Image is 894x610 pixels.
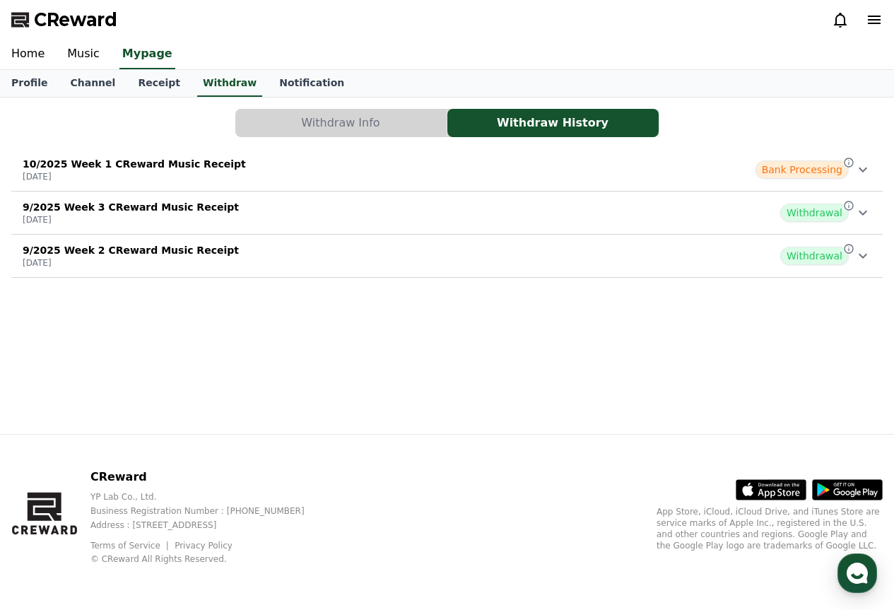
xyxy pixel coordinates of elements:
[23,214,239,225] p: [DATE]
[447,109,659,137] button: Withdraw History
[755,160,849,179] span: Bank Processing
[119,40,175,69] a: Mypage
[197,70,262,97] a: Withdraw
[209,469,244,481] span: Settings
[117,470,159,481] span: Messages
[23,171,246,182] p: [DATE]
[780,247,849,265] span: Withdrawal
[56,40,111,69] a: Music
[23,200,239,214] p: 9/2025 Week 3 CReward Music Receipt
[90,520,327,531] p: Address : [STREET_ADDRESS]
[235,109,447,137] button: Withdraw Info
[90,541,171,551] a: Terms of Service
[268,70,355,97] a: Notification
[657,506,883,551] p: App Store, iCloud, iCloud Drive, and iTunes Store are service marks of Apple Inc., registered in ...
[90,469,327,486] p: CReward
[182,448,271,483] a: Settings
[780,204,849,222] span: Withdrawal
[23,243,239,257] p: 9/2025 Week 2 CReward Music Receipt
[59,70,127,97] a: Channel
[4,448,93,483] a: Home
[11,148,883,192] button: 10/2025 Week 1 CReward Music Receipt [DATE] Bank Processing
[11,192,883,235] button: 9/2025 Week 3 CReward Music Receipt [DATE] Withdrawal
[23,257,239,269] p: [DATE]
[90,491,327,503] p: YP Lab Co., Ltd.
[90,505,327,517] p: Business Registration Number : [PHONE_NUMBER]
[36,469,61,481] span: Home
[127,70,192,97] a: Receipt
[175,541,233,551] a: Privacy Policy
[11,235,883,278] button: 9/2025 Week 2 CReward Music Receipt [DATE] Withdrawal
[11,8,117,31] a: CReward
[93,448,182,483] a: Messages
[34,8,117,31] span: CReward
[90,553,327,565] p: © CReward All Rights Reserved.
[23,157,246,171] p: 10/2025 Week 1 CReward Music Receipt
